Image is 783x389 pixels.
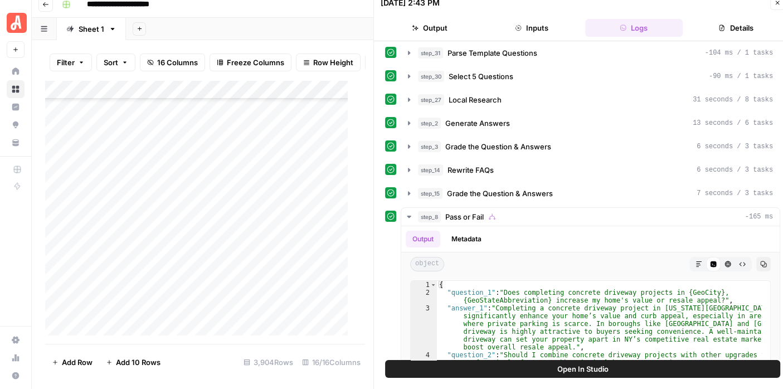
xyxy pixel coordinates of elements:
[745,212,773,222] span: -165 ms
[418,47,443,59] span: step_31
[381,19,478,37] button: Output
[418,164,443,176] span: step_14
[585,19,683,37] button: Logs
[7,98,25,116] a: Insights
[418,188,442,199] span: step_15
[406,231,440,247] button: Output
[449,71,513,82] span: Select 5 Questions
[57,18,126,40] a: Sheet 1
[411,304,437,351] div: 3
[401,44,780,62] button: -104 ms / 1 tasks
[411,351,437,367] div: 4
[418,71,444,82] span: step_30
[104,57,118,68] span: Sort
[99,353,167,371] button: Add 10 Rows
[7,62,25,80] a: Home
[401,91,780,109] button: 31 seconds / 8 tasks
[227,57,284,68] span: Freeze Columns
[411,289,437,304] div: 2
[445,118,510,129] span: Generate Answers
[298,353,365,371] div: 16/16 Columns
[140,54,205,71] button: 16 Columns
[697,188,773,198] span: 7 seconds / 3 tasks
[483,19,580,37] button: Inputs
[448,47,537,59] span: Parse Template Questions
[385,360,780,378] button: Open In Studio
[447,188,553,199] span: Grade the Question & Answers
[705,48,773,58] span: -104 ms / 1 tasks
[79,23,104,35] div: Sheet 1
[410,257,444,271] span: object
[557,363,609,375] span: Open In Studio
[210,54,291,71] button: Freeze Columns
[449,94,502,105] span: Local Research
[45,353,99,371] button: Add Row
[7,80,25,98] a: Browse
[50,54,92,71] button: Filter
[57,57,75,68] span: Filter
[693,118,773,128] span: 13 seconds / 6 tasks
[157,57,198,68] span: 16 Columns
[697,142,773,152] span: 6 seconds / 3 tasks
[430,281,436,289] span: Toggle code folding, rows 1 through 12
[7,134,25,152] a: Your Data
[401,184,780,202] button: 7 seconds / 3 tasks
[313,57,353,68] span: Row Height
[7,331,25,349] a: Settings
[401,161,780,179] button: 6 seconds / 3 tasks
[116,357,161,368] span: Add 10 Rows
[7,13,27,33] img: Angi Logo
[445,231,488,247] button: Metadata
[445,211,484,222] span: Pass or Fail
[296,54,361,71] button: Row Height
[418,94,444,105] span: step_27
[418,211,441,222] span: step_8
[445,141,551,152] span: Grade the Question & Answers
[96,54,135,71] button: Sort
[7,349,25,367] a: Usage
[411,281,437,289] div: 1
[697,165,773,175] span: 6 seconds / 3 tasks
[418,141,441,152] span: step_3
[7,116,25,134] a: Opportunities
[693,95,773,105] span: 31 seconds / 8 tasks
[709,71,773,81] span: -90 ms / 1 tasks
[401,67,780,85] button: -90 ms / 1 tasks
[7,367,25,385] button: Help + Support
[401,114,780,132] button: 13 seconds / 6 tasks
[401,138,780,155] button: 6 seconds / 3 tasks
[239,353,298,371] div: 3,904 Rows
[448,164,494,176] span: Rewrite FAQs
[401,208,780,226] button: -165 ms
[7,9,25,37] button: Workspace: Angi
[62,357,93,368] span: Add Row
[418,118,441,129] span: step_2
